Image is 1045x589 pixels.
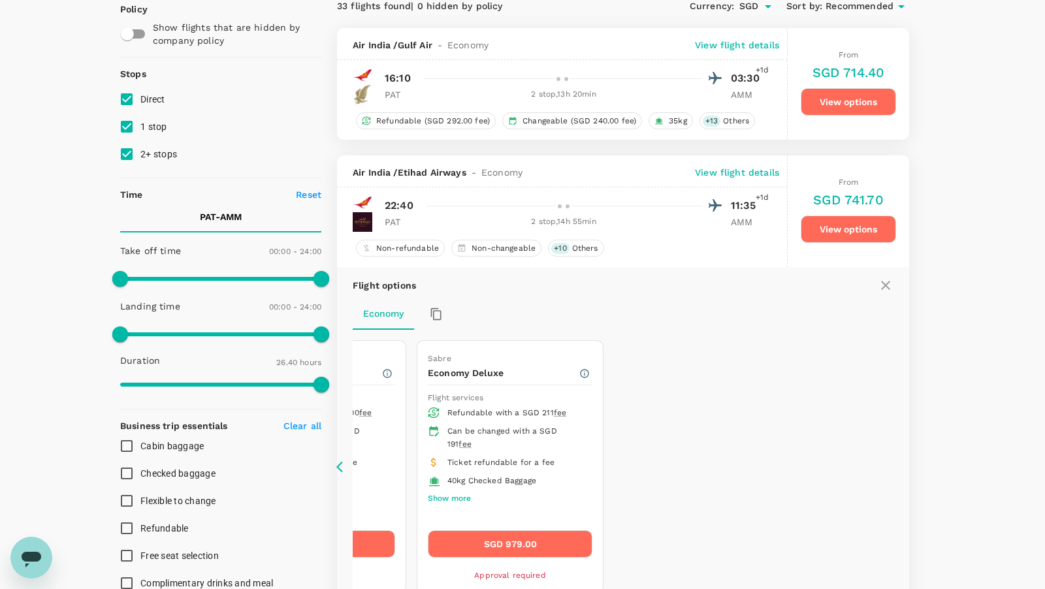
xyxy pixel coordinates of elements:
[140,496,216,506] span: Flexible to change
[447,407,582,420] div: Refundable with a SGD 211
[731,215,764,229] p: AMM
[428,393,483,402] span: Flight services
[548,240,603,257] div: +10Others
[269,302,321,311] span: 00:00 - 24:00
[703,116,720,127] span: + 13
[425,215,702,229] div: 2 stop , 14h 55min
[200,210,242,223] p: PAT - AMM
[718,116,754,127] span: Others
[120,244,181,257] p: Take off time
[140,121,167,132] span: 1 stop
[385,88,417,101] p: PAT
[567,243,603,254] span: Others
[502,112,642,129] div: Changeable (SGD 240.00 fee)
[353,166,466,179] span: Air India / Etihad Airways
[120,300,180,313] p: Landing time
[447,476,536,485] span: 40kg Checked Baggage
[447,39,489,52] span: Economy
[385,215,417,229] p: PAT
[756,64,769,77] span: +1d
[140,550,219,561] span: Free seat selection
[140,578,273,588] span: Complimentary drinks and meal
[699,112,755,129] div: +13Others
[801,215,896,243] button: View options
[801,88,896,116] button: View options
[695,39,779,52] p: View flight details
[428,354,451,363] span: Sabre
[649,112,693,129] div: 35kg
[551,243,569,254] span: + 10
[276,358,321,367] span: 26.40 hours
[447,458,555,467] span: Ticket refundable for a fee
[554,408,566,417] span: fee
[356,112,496,129] div: Refundable (SGD 292.00 fee)
[731,88,764,101] p: AMM
[120,354,160,367] p: Duration
[120,421,228,431] strong: Business trip essentials
[428,490,471,507] button: Show more
[120,188,143,201] p: Time
[359,408,372,417] span: fee
[353,85,372,104] img: GF
[839,178,859,187] span: From
[517,116,641,127] span: Changeable (SGD 240.00 fee)
[385,198,413,214] p: 22:40
[353,298,414,330] button: Economy
[371,243,444,254] span: Non-refundable
[385,71,411,86] p: 16:10
[353,65,372,85] img: AI
[353,279,416,292] p: Flight options
[451,240,541,257] div: Non-changeable
[466,243,541,254] span: Non-changeable
[756,191,769,204] span: +1d
[371,116,495,127] span: Refundable (SGD 292.00 fee)
[140,468,216,479] span: Checked baggage
[731,71,764,86] p: 03:30
[481,166,522,179] span: Economy
[664,116,692,127] span: 35kg
[140,523,189,533] span: Refundable
[425,88,702,101] div: 2 stop , 13h 20min
[120,3,132,16] p: Policy
[731,198,764,214] p: 11:35
[428,366,579,379] p: Economy Deluxe
[283,419,321,432] p: Clear all
[140,441,204,451] span: Cabin baggage
[153,21,312,47] p: Show flights that are hidden by company policy
[140,149,177,159] span: 2+ stops
[812,62,885,83] h6: SGD 714.40
[428,530,592,558] button: SGD 979.00
[353,212,372,232] img: EY
[474,571,546,580] span: Approval required
[120,69,146,79] strong: Stops
[458,439,471,449] span: fee
[432,39,447,52] span: -
[813,189,884,210] h6: SGD 741.70
[356,240,445,257] div: Non-refundable
[695,166,779,179] p: View flight details
[839,50,859,59] span: From
[10,537,52,579] iframe: Button to launch messaging window
[447,425,582,451] div: Can be changed with a SGD 191
[466,166,481,179] span: -
[296,188,321,201] p: Reset
[353,39,432,52] span: Air India / Gulf Air
[140,94,165,104] span: Direct
[269,247,321,256] span: 00:00 - 24:00
[353,193,372,212] img: AI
